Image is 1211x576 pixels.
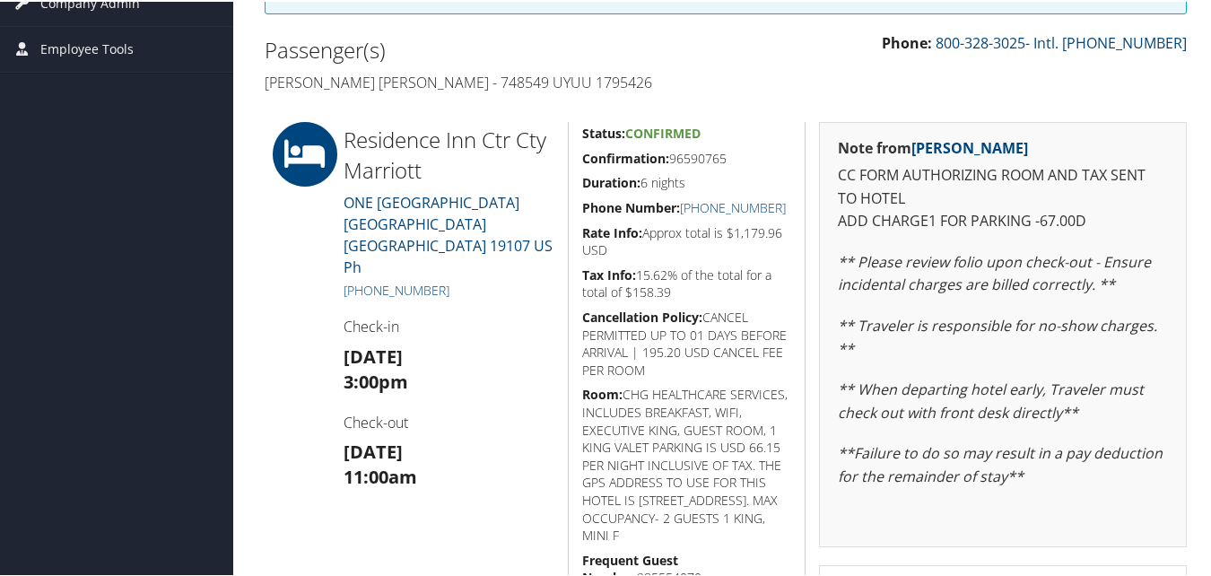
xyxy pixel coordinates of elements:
h5: CHG HEALTHCARE SERVICES, INCLUDES BREAKFAST, WIFI, EXECUTIVE KING, GUEST ROOM, 1 KING VALET PARKI... [582,384,792,542]
em: **Failure to do so may result in a pay deduction for the remainder of stay** [838,441,1163,484]
h5: CANCEL PERMITTED UP TO 01 DAYS BEFORE ARRIVAL | 195.20 USD CANCEL FEE PER ROOM [582,307,792,377]
strong: [DATE] [344,438,403,462]
h4: [PERSON_NAME] [PERSON_NAME] - 748549 UYUU 1795426 [265,71,712,91]
h5: 96590765 [582,148,792,166]
a: [PHONE_NUMBER] [344,280,449,297]
span: Confirmed [625,123,701,140]
strong: Rate Info: [582,223,642,240]
h2: Passenger(s) [265,33,712,64]
a: ONE [GEOGRAPHIC_DATA][GEOGRAPHIC_DATA] [GEOGRAPHIC_DATA] 19107 US Ph [344,191,553,275]
a: 800-328-3025- Intl. [PHONE_NUMBER] [936,31,1187,51]
em: ** Traveler is responsible for no-show charges. ** [838,314,1157,357]
strong: Duration: [582,172,640,189]
strong: Room: [582,384,623,401]
em: ** Please review folio upon check-out - Ensure incidental charges are billed correctly. ** [838,250,1151,293]
strong: Phone Number: [582,197,680,214]
h2: Residence Inn Ctr Cty Marriott [344,123,554,183]
strong: [DATE] [344,343,403,367]
span: Employee Tools [40,25,134,70]
strong: Status: [582,123,625,140]
strong: 11:00am [344,463,417,487]
p: CC FORM AUTHORIZING ROOM AND TAX SENT TO HOTEL ADD CHARGE1 FOR PARKING -67.00D [838,162,1168,231]
strong: Tax Info: [582,265,636,282]
strong: Cancellation Policy: [582,307,702,324]
h4: Check-in [344,315,554,335]
a: [PHONE_NUMBER] [680,197,786,214]
h5: Approx total is $1,179.96 USD [582,223,792,257]
strong: 3:00pm [344,368,408,392]
strong: Phone: [882,31,932,51]
em: ** When departing hotel early, Traveler must check out with front desk directly** [838,378,1144,421]
h4: Check-out [344,411,554,431]
h5: 15.62% of the total for a total of $158.39 [582,265,792,300]
a: [PERSON_NAME] [911,136,1028,156]
strong: Note from [838,136,1028,156]
strong: Confirmation: [582,148,669,165]
h5: 6 nights [582,172,792,190]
